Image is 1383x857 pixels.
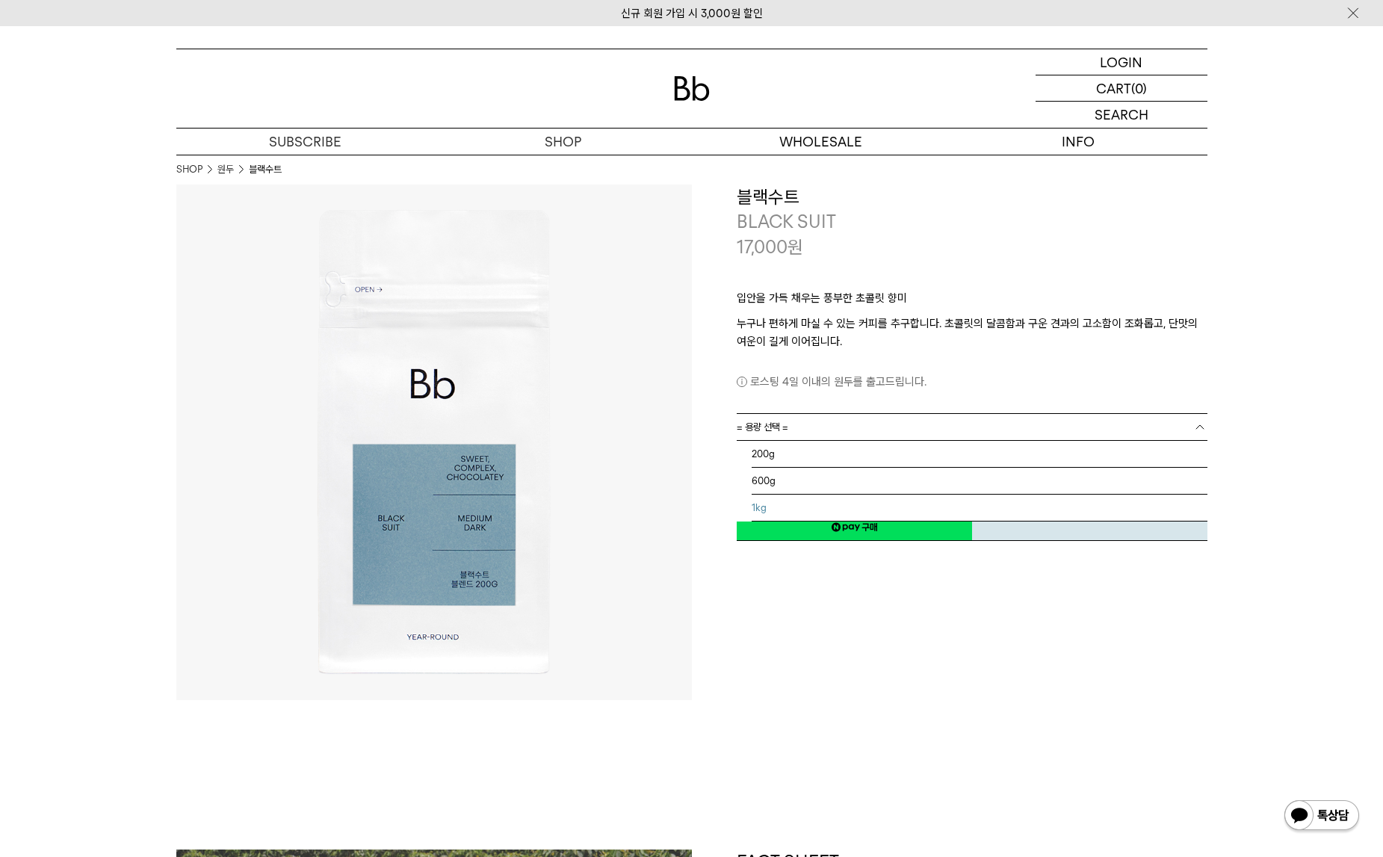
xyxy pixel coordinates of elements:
p: 입안을 가득 채우는 풍부한 초콜릿 향미 [737,289,1207,315]
li: 200g [752,441,1207,468]
p: INFO [950,129,1207,155]
a: SHOP [434,129,692,155]
p: BLACK SUIT [737,209,1207,235]
a: SHOP [176,162,202,177]
a: SUBSCRIBE [176,129,434,155]
p: CART [1096,75,1131,101]
h3: 블랙수트 [737,185,1207,210]
img: 카카오톡 채널 1:1 채팅 버튼 [1283,799,1361,835]
a: CART (0) [1036,75,1207,102]
span: 원 [788,236,803,258]
li: 600g [752,468,1207,495]
p: 17,000 [737,235,803,260]
p: 누구나 편하게 마실 수 있는 커피를 추구합니다. 초콜릿의 달콤함과 구운 견과의 고소함이 조화롭고, 단맛의 여운이 길게 이어집니다. [737,315,1207,350]
a: 원두 [217,162,234,177]
p: (0) [1131,75,1147,101]
p: 로스팅 4일 이내의 원두를 출고드립니다. [737,373,1207,391]
a: LOGIN [1036,49,1207,75]
li: 1kg [752,495,1207,522]
a: 새창 [737,514,972,541]
p: WHOLESALE [692,129,950,155]
a: 신규 회원 가입 시 3,000원 할인 [621,7,763,20]
p: LOGIN [1100,49,1142,75]
button: 구매하기 [972,489,1207,541]
p: SEARCH [1095,102,1148,128]
li: 블랙수트 [249,162,282,177]
span: = 용량 선택 = [737,414,788,440]
img: 블랙수트 [176,185,692,700]
img: 로고 [674,76,710,101]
